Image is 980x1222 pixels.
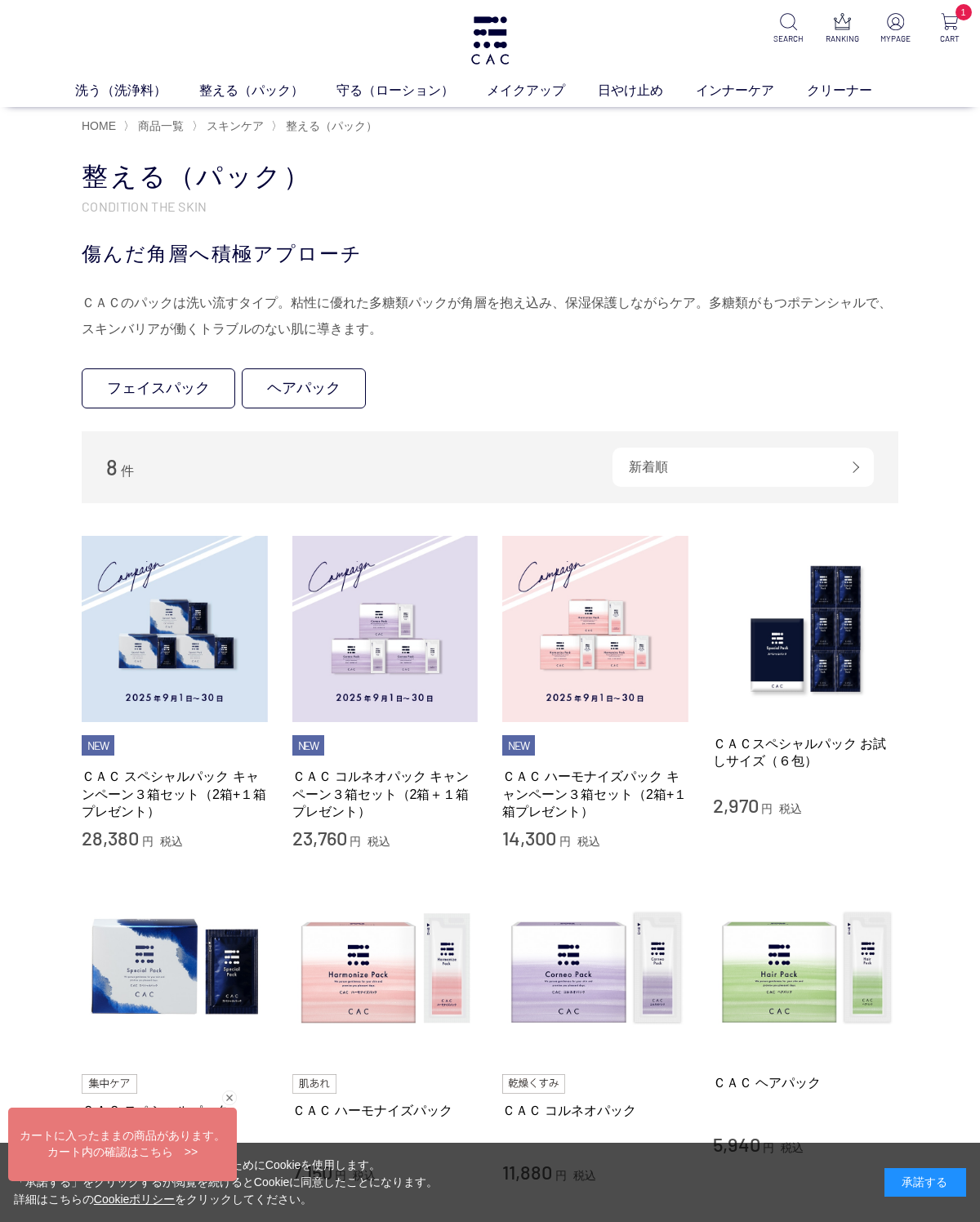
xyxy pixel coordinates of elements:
[612,448,874,487] div: 新着順
[138,119,184,132] span: 商品一覧
[879,13,913,45] a: MYPAGE
[82,239,898,269] div: 傷んだ角層へ積極アプローチ
[502,735,535,756] li: NEW
[598,81,696,100] a: 日やけ止め
[350,835,361,848] span: 円
[807,81,905,100] a: クリーナー
[82,368,235,408] a: フェイスパック
[121,464,134,478] span: 件
[502,536,688,722] img: ＣＡＣ ハーモナイズパック キャンペーン３箱セット（2箱+１箱プレゼント）
[142,835,154,848] span: 円
[82,536,268,722] img: ＣＡＣ スペシャルパック キャンペーン３箱セット（2箱+１箱プレゼント）
[713,1132,760,1156] span: 5,940
[106,454,118,479] span: 8
[242,368,366,408] a: ヘアパック
[502,768,688,820] a: ＣＡＣ ハーモナイズパック キャンペーン３箱セット（2箱+１箱プレゼント）
[487,81,598,100] a: メイクアップ
[94,1193,176,1206] a: Cookieポリシー
[884,1168,966,1197] div: 承諾する
[771,33,805,45] p: SEARCH
[781,1141,804,1154] span: 税込
[82,876,268,1062] img: ＣＡＣ スペシャルパック
[761,802,773,815] span: 円
[933,33,967,45] p: CART
[713,735,899,770] a: ＣＡＣスペシャルパック お試しサイズ（６包）
[502,826,556,850] span: 14,300
[779,802,802,815] span: 税込
[292,826,347,850] span: 23,760
[82,1102,268,1119] a: ＣＡＣ スペシャルパック
[713,536,899,722] img: ＣＡＣスペシャルパック お試しサイズ（６包）
[502,876,688,1062] img: ＣＡＣ コルネオパック
[763,1141,774,1154] span: 円
[292,1102,479,1119] a: ＣＡＣ ハーモナイズパック
[367,835,390,848] span: 税込
[713,1074,899,1091] a: ＣＡＣ ヘアパック
[502,1074,565,1094] img: 乾燥くすみ
[286,119,377,132] span: 整える（パック）
[879,33,913,45] p: MYPAGE
[82,198,898,215] p: CONDITION THE SKIN
[502,1102,688,1119] a: ＣＡＣ コルネオパック
[82,735,114,756] li: NEW
[771,13,805,45] a: SEARCH
[207,119,264,132] span: スキンケア
[82,768,268,820] a: ＣＡＣ スペシャルパック キャンペーン３箱セット（2箱+１箱プレゼント）
[292,1074,336,1094] img: 肌あれ
[192,118,268,134] li: 〉
[82,826,139,850] span: 28,380
[123,118,188,134] li: 〉
[713,876,899,1062] img: ＣＡＣ ヘアパック
[933,13,967,45] a: 1 CART
[82,159,898,194] h1: 整える（パック）
[955,4,972,20] span: 1
[160,835,183,848] span: 税込
[292,876,479,1062] img: ＣＡＣ ハーモナイズパック
[825,13,859,45] a: RANKING
[292,768,479,820] a: ＣＡＣ コルネオパック キャンペーン３箱セット（2箱＋１箱プレゼント）
[82,119,116,132] a: HOME
[283,119,377,132] a: 整える（パック）
[292,735,325,756] li: NEW
[825,33,859,45] p: RANKING
[75,81,199,100] a: 洗う（洗浄料）
[271,118,381,134] li: 〉
[696,81,807,100] a: インナーケア
[82,1074,137,1094] img: 集中ケア
[82,290,898,342] div: ＣＡＣのパックは洗い流すタイプ。粘性に優れた多糖類パックが角層を抱え込み、保湿保護しながらケア。多糖類がもつポテンシャルで、スキンバリアが働くトラブルのない肌に導きます。
[292,536,479,722] img: ＣＡＣ コルネオパック キャンペーン３箱セット（2箱＋１箱プレゼント）
[199,81,336,100] a: 整える（パック）
[336,81,487,100] a: 守る（ローション）
[559,835,571,848] span: 円
[577,835,600,848] span: 税込
[469,16,511,65] img: logo
[135,119,184,132] a: 商品一覧
[203,119,264,132] a: スキンケア
[713,793,759,817] span: 2,970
